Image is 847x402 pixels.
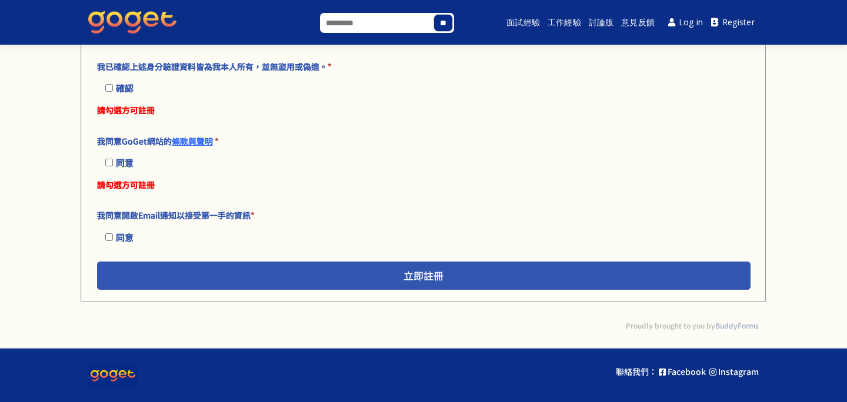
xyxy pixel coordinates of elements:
a: 意見反饋 [619,4,656,41]
span: 確認 [116,82,134,94]
a: 工作經驗 [546,4,583,41]
input: 確認 [105,84,113,92]
label: 請勾選方可註冊 [97,178,745,191]
img: goget-logo [88,365,138,387]
div: Proudly brought to you by [88,320,759,331]
input: 同意 [105,159,113,166]
span: 同意 [116,231,134,243]
span: 同意 [116,156,134,169]
p: 聯絡我們： [616,366,657,377]
a: 面試經驗 [505,4,542,41]
a: Facebook [659,366,706,377]
a: Register [707,9,759,36]
label: 請勾選方可註冊 [97,103,745,116]
label: 我同意GoGet網站的 [97,135,745,148]
a: 條款與聲明 [172,135,213,147]
a: 討論版 [587,4,615,41]
a: Instagram [709,366,759,377]
img: GoGet [88,11,176,33]
label: 我同意開啟Email通知以接受第一手的資訊 [97,209,745,222]
label: 我已確認上述身分驗證資料皆為我本人所有，並無盜用或偽造。 [97,60,745,73]
a: Log in [664,9,708,36]
a: BuddyForms [715,320,759,330]
nav: Main menu [485,4,759,41]
button: 立即註冊 [97,262,751,290]
input: 同意 [105,233,113,241]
